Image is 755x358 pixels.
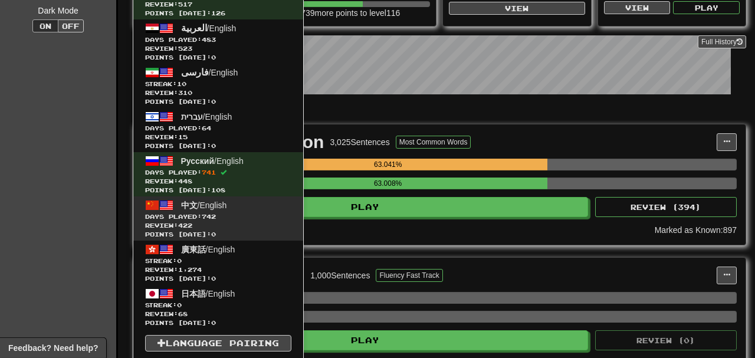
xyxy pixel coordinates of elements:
[181,289,206,298] span: 日本語
[604,1,671,14] button: View
[181,245,235,254] span: / English
[177,301,182,308] span: 0
[133,152,303,196] a: Русский/EnglishDays Played:741 Review:448Points [DATE]:108
[181,289,235,298] span: / English
[202,124,211,132] span: 64
[133,285,303,329] a: 日本語/EnglishStreak:0 Review:68Points [DATE]:0
[202,169,216,176] span: 741
[145,186,291,195] span: Points [DATE]: 108
[145,212,291,221] span: Days Played:
[145,142,291,150] span: Points [DATE]: 0
[145,221,291,230] span: Review: 422
[145,318,291,327] span: Points [DATE]: 0
[376,269,442,282] button: Fluency Fast Track
[595,330,737,350] button: Review (0)
[145,133,291,142] span: Review: 15
[310,270,370,281] div: 1,000 Sentences
[133,19,303,64] a: العربية/EnglishDays Played:483 Review:523Points [DATE]:0
[177,257,182,264] span: 0
[133,196,303,241] a: 中文/EnglishDays Played:742 Review:422Points [DATE]:0
[145,88,291,97] span: Review: 310
[228,178,547,189] div: 63.008%
[9,5,107,17] div: Dark Mode
[294,7,431,19] div: 4,739 more points to level 116
[202,36,216,43] span: 483
[181,68,238,77] span: / English
[595,197,737,217] button: Review (394)
[145,97,291,106] span: Points [DATE]: 0
[145,168,291,177] span: Days Played:
[177,80,186,87] span: 10
[698,35,746,48] a: Full History
[145,301,291,310] span: Streak:
[181,22,207,33] span: العربية
[133,64,303,108] a: فارسی/EnglishStreak:10 Review:310Points [DATE]:0
[449,2,585,15] button: View
[8,342,98,354] span: Open feedback widget
[145,53,291,62] span: Points [DATE]: 0
[673,1,740,14] button: Play
[142,197,588,217] button: Play
[202,213,216,220] span: 742
[142,330,588,350] button: Play
[145,177,291,186] span: Review: 448
[145,230,291,239] span: Points [DATE]: 0
[181,156,215,166] span: Русский
[58,19,84,32] button: Off
[145,9,291,18] span: Points [DATE]: 126
[145,257,291,265] span: Streak:
[145,274,291,283] span: Points [DATE]: 0
[181,112,203,121] span: עברית
[133,108,303,152] a: עברית/EnglishDays Played:64 Review:15Points [DATE]:0
[145,335,291,352] a: Language Pairing
[330,136,389,148] div: 3,025 Sentences
[655,224,737,236] div: Marked as Known: 897
[145,80,291,88] span: Streak:
[396,136,471,149] button: Most Common Words
[145,124,291,133] span: Days Played:
[145,310,291,318] span: Review: 68
[181,201,227,210] span: / English
[145,35,291,44] span: Days Played:
[32,19,58,32] button: On
[133,241,303,285] a: 廣東話/EnglishStreak:0 Review:1,274Points [DATE]:0
[181,156,244,166] span: / English
[228,159,547,170] div: 63.041%
[145,265,291,274] span: Review: 1,274
[181,245,206,254] span: 廣東話
[145,44,291,53] span: Review: 523
[181,67,209,77] span: فارسی
[181,24,237,33] span: / English
[181,112,232,121] span: / English
[181,201,198,210] span: 中文
[133,106,746,118] p: In Progress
